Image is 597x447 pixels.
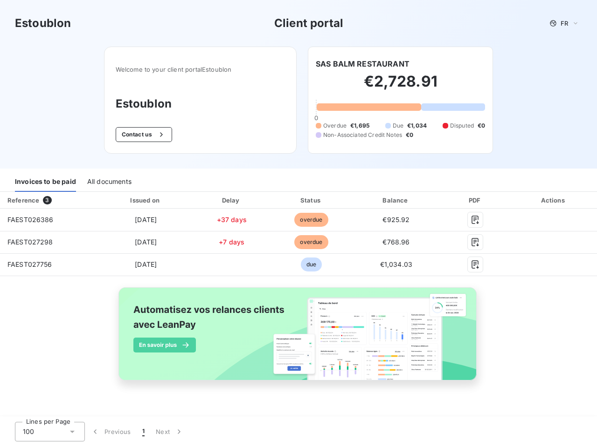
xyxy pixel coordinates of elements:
span: [DATE] [135,260,157,268]
span: [DATE] [135,216,157,223]
span: €1,695 [350,122,369,130]
span: overdue [294,213,328,227]
span: Welcome to your client portal Estoublon [116,66,285,73]
div: Status [272,196,350,205]
div: PDF [442,196,508,205]
span: €1,034.03 [380,260,412,268]
h6: SAS BALM RESTAURANT [316,58,410,69]
div: Invoices to be paid [15,172,76,192]
img: banner [110,282,487,396]
span: 1 [142,427,145,436]
span: FR [561,20,568,27]
div: Actions [512,196,595,205]
div: Balance [354,196,439,205]
h2: €2,728.91 [316,72,485,100]
span: FAEST027298 [7,238,53,246]
button: Contact us [116,127,172,142]
button: Previous [85,422,137,441]
h3: Client portal [274,15,343,32]
span: Non-Associated Credit Notes [323,131,402,139]
button: Next [150,422,189,441]
span: 0 [314,114,318,122]
div: Delay [194,196,269,205]
div: Issued on [101,196,191,205]
span: due [301,257,322,271]
span: Overdue [323,122,347,130]
span: €0 [478,122,485,130]
button: 1 [137,422,150,441]
span: +37 days [217,216,247,223]
span: Due [393,122,403,130]
h3: Estoublon [116,95,285,112]
span: [DATE] [135,238,157,246]
span: overdue [294,235,328,249]
span: FAEST026386 [7,216,54,223]
div: All documents [87,172,132,192]
span: €1,034 [407,122,427,130]
span: FAEST027756 [7,260,52,268]
div: Reference [7,196,39,204]
span: Disputed [450,122,474,130]
span: €768.96 [382,238,410,246]
span: +7 days [219,238,244,246]
span: 100 [23,427,34,436]
h3: Estoublon [15,15,71,32]
span: €0 [406,131,413,139]
span: 3 [43,196,51,204]
span: €925.92 [382,216,410,223]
